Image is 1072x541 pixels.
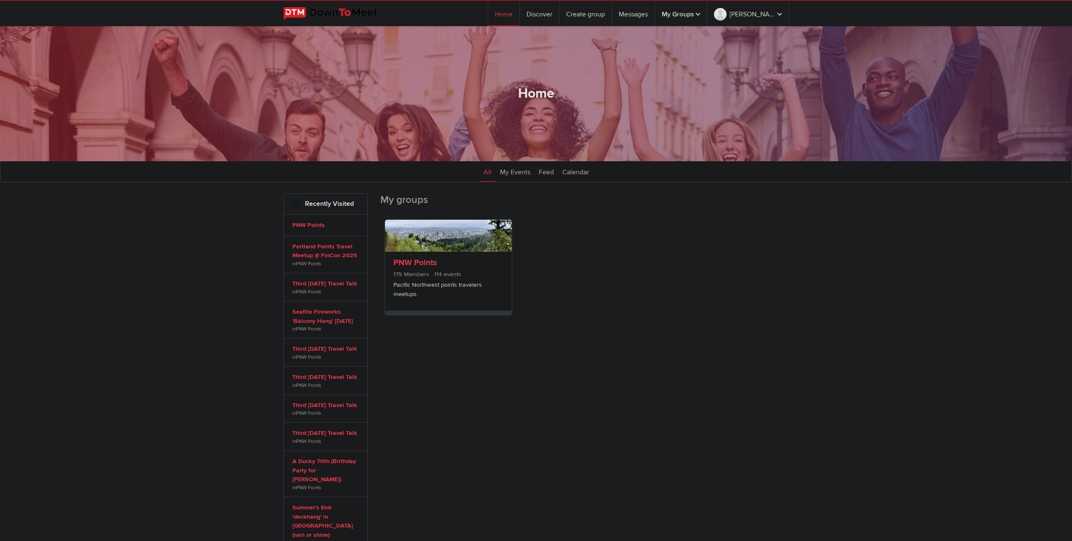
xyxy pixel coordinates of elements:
[292,373,361,382] a: Third [DATE] Travel Talk
[292,325,361,332] span: in
[707,1,789,26] a: [PERSON_NAME]
[292,457,361,484] a: A Ducky 70th (Birthday Party for [PERSON_NAME])
[393,280,503,298] p: Pacific Northwest points travelers meetups.
[292,307,361,325] a: Seattle Fireworks 'Balcony Hang' [DATE]
[292,382,361,389] span: in
[292,410,361,416] span: in
[296,326,321,332] a: PNW Points
[296,485,321,490] a: PNW Points
[393,258,437,268] a: PNW Points
[292,242,361,260] a: Portland Points Travel Meetup @ FinCon 2025
[655,1,707,26] a: My Groups
[292,429,361,438] a: Third [DATE] Travel Talk
[520,1,559,26] a: Discover
[292,401,361,410] a: Third [DATE] Travel Talk
[292,279,361,288] a: Third [DATE] Travel Talk
[292,288,361,295] span: in
[393,271,429,278] span: 179 Members
[558,161,593,182] a: Calendar
[380,193,789,215] h2: My groups
[296,438,321,444] a: PNW Points
[292,354,361,360] span: in
[296,261,321,267] a: PNW Points
[292,194,359,214] h2: Recently Visited
[292,260,361,267] span: in
[479,161,496,182] a: All
[292,221,361,230] a: PNW Points
[496,161,535,182] a: My Events
[296,382,321,388] a: PNW Points
[559,1,612,26] a: Create group
[488,1,519,26] a: Home
[535,161,558,182] a: Feed
[612,1,655,26] a: Messages
[292,503,361,539] a: Summer's End 'deckhang' in [GEOGRAPHIC_DATA] (rain or shine)
[296,289,321,295] a: PNW Points
[296,354,321,360] a: PNW Points
[292,344,361,354] a: Third [DATE] Travel Talk
[292,484,361,491] span: in
[431,271,461,278] span: 114 events
[283,7,391,20] img: DownToMeet
[518,85,554,103] h1: Home
[292,438,361,445] span: in
[296,410,321,416] a: PNW Points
